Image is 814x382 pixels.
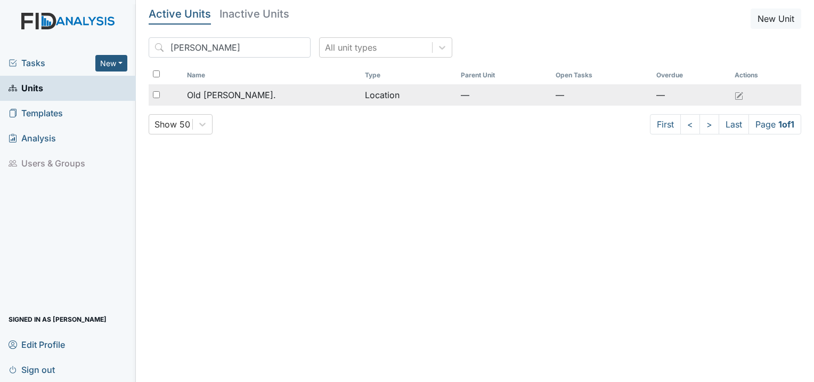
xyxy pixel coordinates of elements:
input: Search... [149,37,311,58]
td: — [551,84,652,106]
a: First [650,114,681,134]
th: Toggle SortBy [457,66,551,84]
h5: Active Units [149,9,211,19]
div: All unit types [325,41,377,54]
a: Last [719,114,749,134]
th: Toggle SortBy [652,66,730,84]
span: Signed in as [PERSON_NAME] [9,311,107,328]
button: New [95,55,127,71]
a: Tasks [9,57,95,69]
th: Toggle SortBy [183,66,361,84]
span: Old [PERSON_NAME]. [187,89,276,101]
span: Analysis [9,130,56,147]
a: Edit [735,89,743,101]
a: < [680,114,700,134]
h5: Inactive Units [219,9,289,19]
span: Units [9,80,43,97]
td: — [652,84,730,106]
td: Location [361,84,457,106]
th: Toggle SortBy [361,66,457,84]
span: Edit Profile [9,336,65,353]
nav: task-pagination [650,114,801,134]
span: Templates [9,105,63,122]
button: New Unit [751,9,801,29]
div: Show 50 [154,118,190,131]
input: Toggle All Rows Selected [153,70,160,77]
span: Sign out [9,361,55,378]
th: Actions [730,66,784,84]
th: Toggle SortBy [551,66,652,84]
td: — [457,84,551,106]
a: > [699,114,719,134]
span: Page [748,114,801,134]
strong: 1 of 1 [778,119,794,130]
